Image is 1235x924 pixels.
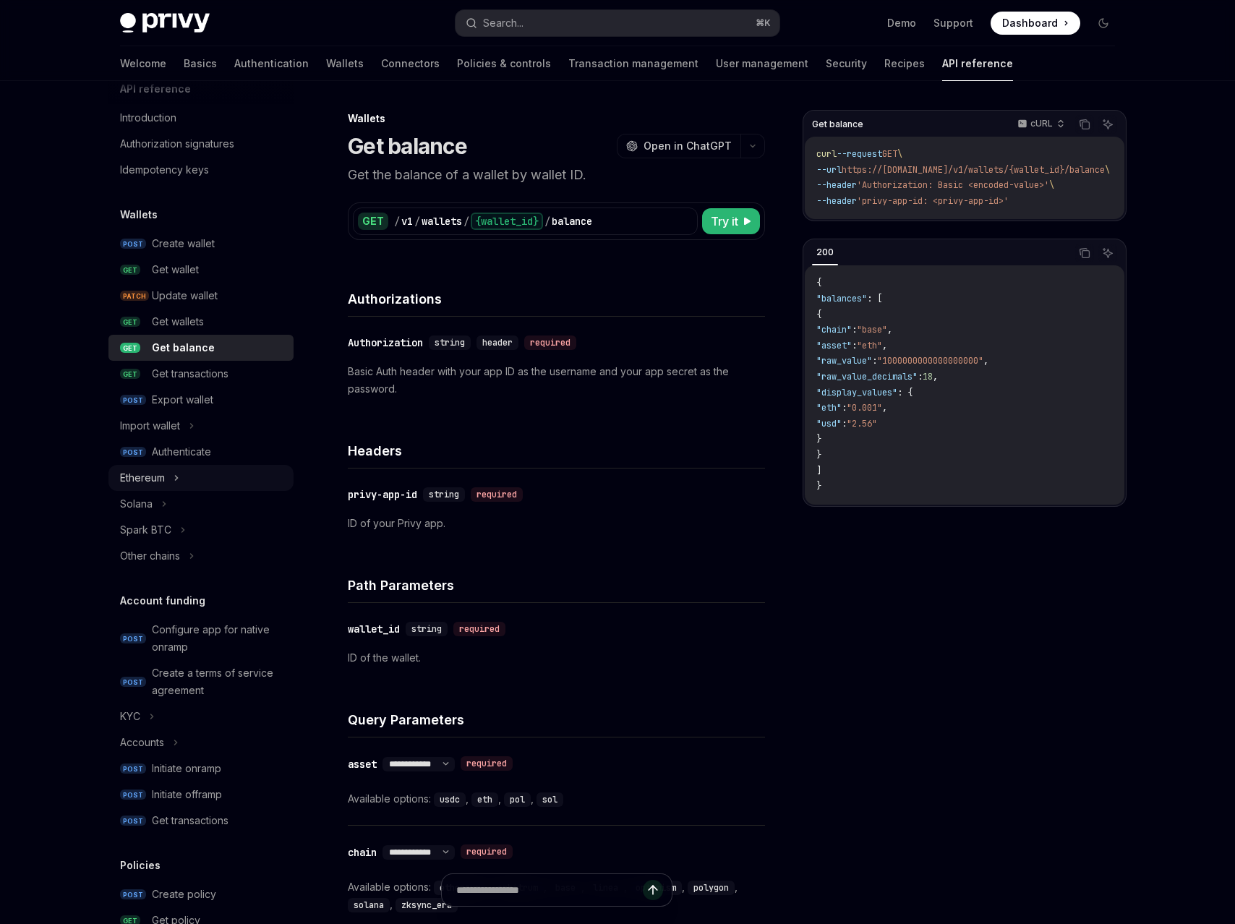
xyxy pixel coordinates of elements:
[348,363,765,398] p: Basic Auth header with your app ID as the username and your app secret as the password.
[816,277,821,288] span: {
[152,621,285,656] div: Configure app for native onramp
[394,214,400,228] div: /
[816,449,821,461] span: }
[716,46,808,81] a: User management
[411,623,442,635] span: string
[872,355,877,367] span: :
[867,293,882,304] span: : [
[120,291,149,301] span: PATCH
[348,710,765,730] h4: Query Parameters
[120,46,166,81] a: Welcome
[120,592,205,609] h5: Account funding
[108,335,294,361] a: GETGet balance
[887,16,916,30] a: Demo
[887,324,892,335] span: ,
[816,340,852,351] span: "asset"
[348,576,765,595] h4: Path Parameters
[435,337,465,348] span: string
[120,395,146,406] span: POST
[120,633,146,644] span: POST
[326,46,364,81] a: Wallets
[120,343,140,354] span: GET
[942,46,1013,81] a: API reference
[482,337,513,348] span: header
[816,480,821,492] span: }
[348,289,765,309] h4: Authorizations
[120,135,234,153] div: Authorization signatures
[348,111,765,126] div: Wallets
[348,790,765,808] div: Available options:
[1098,244,1117,262] button: Ask AI
[1092,12,1115,35] button: Toggle dark mode
[152,886,216,903] div: Create policy
[152,812,228,829] div: Get transactions
[826,46,867,81] a: Security
[463,214,469,228] div: /
[816,402,842,414] span: "eth"
[837,148,882,160] span: --request
[842,164,1105,176] span: https://[DOMAIN_NAME]/v1/wallets/{wallet_id}/balance
[120,495,153,513] div: Solana
[1049,179,1054,191] span: \
[644,139,732,153] span: Open in ChatGPT
[884,46,925,81] a: Recipes
[108,782,294,808] a: POSTInitiate offramp
[120,857,161,874] h5: Policies
[857,195,1009,207] span: 'privy-app-id: <privy-app-id>'
[108,157,294,183] a: Idempotency keys
[816,148,837,160] span: curl
[348,515,765,532] p: ID of your Privy app.
[471,790,504,808] div: ,
[152,235,215,252] div: Create wallet
[120,447,146,458] span: POST
[552,214,592,228] div: balance
[120,547,180,565] div: Other chains
[120,161,209,179] div: Idempotency keys
[702,208,760,234] button: Try it
[852,324,857,335] span: :
[434,792,466,807] code: usdc
[857,179,1049,191] span: 'Authorization: Basic <encoded-value>'
[842,402,847,414] span: :
[816,293,867,304] span: "balances"
[816,309,821,320] span: {
[348,757,377,771] div: asset
[504,792,531,807] code: pol
[348,845,377,860] div: chain
[483,14,524,32] div: Search...
[348,165,765,185] p: Get the balance of a wallet by wallet ID.
[933,16,973,30] a: Support
[108,617,294,660] a: POSTConfigure app for native onramp
[108,756,294,782] a: POSTInitiate onramp
[1075,244,1094,262] button: Copy the contents from the code block
[524,335,576,350] div: required
[348,133,467,159] h1: Get balance
[461,756,513,771] div: required
[544,214,550,228] div: /
[842,418,847,429] span: :
[991,12,1080,35] a: Dashboard
[812,119,863,130] span: Get balance
[816,179,857,191] span: --header
[120,417,180,435] div: Import wallet
[120,239,146,249] span: POST
[429,489,459,500] span: string
[1030,118,1053,129] p: cURL
[456,10,779,36] button: Search...⌘K
[422,214,462,228] div: wallets
[120,734,164,751] div: Accounts
[348,335,423,350] div: Authorization
[882,340,887,351] span: ,
[401,214,413,228] div: v1
[108,808,294,834] a: POSTGet transactions
[847,402,882,414] span: "0.001"
[453,622,505,636] div: required
[471,792,498,807] code: eth
[120,109,176,127] div: Introduction
[983,355,988,367] span: ,
[1098,115,1117,134] button: Ask AI
[756,17,771,29] span: ⌘ K
[857,324,887,335] span: "base"
[120,521,171,539] div: Spark BTC
[152,287,218,304] div: Update wallet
